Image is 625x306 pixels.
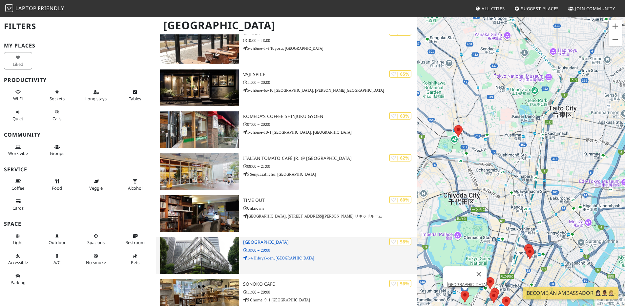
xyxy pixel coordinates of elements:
img: LaptopFriendly [5,4,13,12]
button: Zoom out [609,33,622,46]
button: Coffee [4,176,32,193]
span: Stable Wi-Fi [13,96,23,102]
p: 5-chōme-1-6 Toyosu, [GEOGRAPHIC_DATA] [243,45,417,51]
a: Vaji spice | 65% Vaji spice 11:00 – 20:00 5-chōme-63-10 [GEOGRAPHIC_DATA], [PERSON_NAME][GEOGRAPH... [156,69,417,106]
h3: Productivity [4,77,152,83]
span: Veggie [89,185,103,191]
span: Air conditioned [53,259,60,265]
p: Unknown [243,205,417,211]
button: Alcohol [121,176,149,193]
button: Light [4,231,32,248]
span: Work-friendly tables [129,96,141,102]
a: Time Out | 60% Time Out Unknown [GEOGRAPHIC_DATA], [STREET_ADDRESS][PERSON_NAME] リキッドルーム [156,195,417,232]
button: Sockets [43,87,71,104]
span: Suggest Places [521,6,559,11]
p: [GEOGRAPHIC_DATA], [STREET_ADDRESS][PERSON_NAME] リキッドルーム [243,213,417,219]
button: Spacious [82,231,110,248]
h1: [GEOGRAPHIC_DATA] [158,16,415,34]
div: | 58% [389,238,411,245]
button: Cards [4,196,32,213]
a: All Cities [472,3,508,14]
img: 新豊洲カフェ nacafe [160,28,239,64]
span: Credit cards [12,205,24,211]
p: 5-chōme-63-10 [GEOGRAPHIC_DATA], [PERSON_NAME][GEOGRAPHIC_DATA] [243,87,417,93]
img: Vaji spice [160,69,239,106]
span: Laptop [15,5,37,12]
div: | 60% [389,196,411,203]
button: Restroom [121,231,149,248]
div: | 63% [389,112,411,120]
button: Wi-Fi [4,87,32,104]
span: Long stays [85,96,107,102]
h2: Filters [4,16,152,36]
button: Food [43,176,71,193]
h3: Italian Tomato Café Jr. @ [GEOGRAPHIC_DATA] [243,156,417,161]
span: All Cities [482,6,505,11]
p: 10:00 – 20:00 [243,247,417,253]
img: Komeda's Coffee Shinjuku Gyoen [160,111,239,148]
h3: Space [4,221,152,227]
a: 新豊洲カフェ nacafe | 69% 新豊洲カフェ nacafe 10:00 – 18:00 5-chōme-1-6 Toyosu, [GEOGRAPHIC_DATA] [156,28,417,64]
h3: Komeda's Coffee Shinjuku Gyoen [243,114,417,119]
img: Italian Tomato Café Jr. @ Tokyo Denki University [160,153,239,190]
button: Zoom in [609,20,622,33]
button: Calls [43,107,71,124]
a: LaptopFriendly LaptopFriendly [5,3,64,14]
span: Restroom [125,239,145,245]
button: Parking [4,271,32,288]
h3: Vaji spice [243,72,417,77]
p: 1-4 Hibiyakōen, [GEOGRAPHIC_DATA] [243,255,417,261]
span: Quiet [12,116,23,122]
h3: My Places [4,43,152,49]
div: | 56% [389,280,411,287]
h3: [GEOGRAPHIC_DATA] [243,239,417,245]
a: Suggest Places [512,3,562,14]
span: Friendly [38,5,64,12]
button: Pets [121,251,149,268]
span: Food [52,185,62,191]
h3: Time Out [243,198,417,203]
a: Join Community [566,3,618,14]
span: Parking [10,279,26,285]
button: Outdoor [43,231,71,248]
h3: Community [4,132,152,138]
button: No smoke [82,251,110,268]
span: Accessible [8,259,28,265]
span: Natural light [13,239,23,245]
a: Komeda's Coffee Shinjuku Gyoen | 63% Komeda's Coffee Shinjuku Gyoen 07:00 – 20:00 1-chōme-10-1 [G... [156,111,417,148]
button: Accessible [4,251,32,268]
p: 5 Chome−9−1 [GEOGRAPHIC_DATA] [243,297,417,303]
span: Alcohol [128,185,142,191]
div: | 65% [389,70,411,78]
span: Smoke free [86,259,106,265]
span: Pet friendly [131,259,139,265]
h3: SONOKO CAFE [243,281,417,287]
p: 08:00 – 21:00 [243,163,417,169]
button: A/C [43,251,71,268]
p: 1-chōme-10-1 [GEOGRAPHIC_DATA], [GEOGRAPHIC_DATA] [243,129,417,135]
span: Group tables [50,150,64,156]
p: 5 Senjuasahicho, [GEOGRAPHIC_DATA] [243,171,417,177]
p: 07:00 – 20:00 [243,121,417,127]
span: Join Community [575,6,615,11]
button: Veggie [82,176,110,193]
button: Tables [121,87,149,104]
span: Coffee [11,185,24,191]
button: Long stays [82,87,110,104]
a: Italian Tomato Café Jr. @ Tokyo Denki University | 62% Italian Tomato Café Jr. @ [GEOGRAPHIC_DATA... [156,153,417,190]
a: Hibiya Library & Museum | 58% [GEOGRAPHIC_DATA] 10:00 – 20:00 1-4 Hibiyakōen, [GEOGRAPHIC_DATA] [156,237,417,274]
p: 11:00 – 20:00 [243,289,417,295]
span: Spacious [87,239,105,245]
a: Become an Ambassador 🤵🏻‍♀️🤵🏾‍♂️🤵🏼‍♀️ [523,287,618,299]
span: Power sockets [50,96,65,102]
p: 11:00 – 20:00 [243,79,417,86]
span: People working [8,150,28,156]
button: Work vibe [4,142,32,159]
span: Video/audio calls [52,116,61,122]
img: Time Out [160,195,239,232]
a: [GEOGRAPHIC_DATA] [447,282,487,287]
span: Outdoor area [49,239,66,245]
button: Groups [43,142,71,159]
button: Close [471,266,487,282]
h3: Service [4,166,152,173]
